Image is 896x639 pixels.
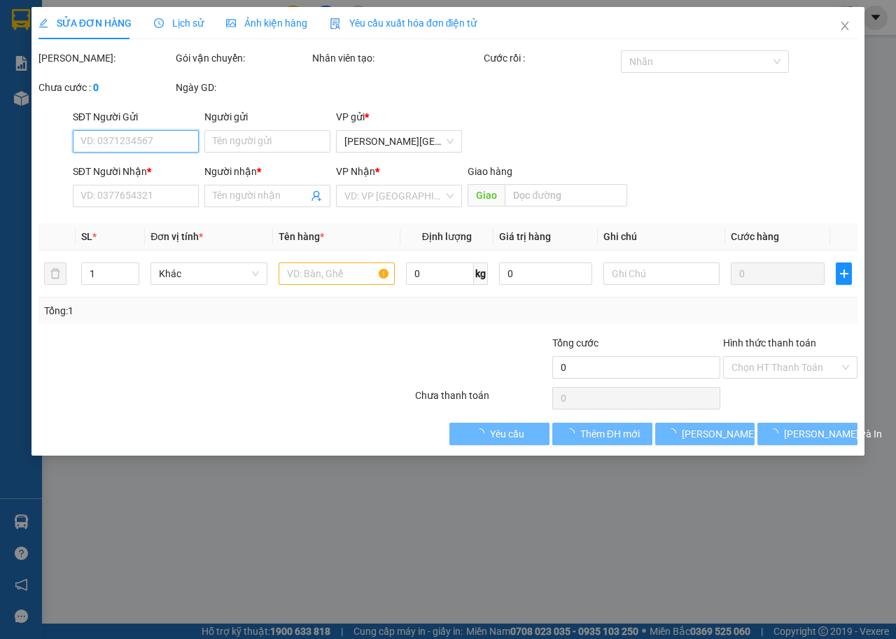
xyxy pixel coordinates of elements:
[505,184,626,206] input: Dọc đường
[836,262,852,285] button: plus
[825,7,864,46] button: Close
[422,231,472,242] span: Định lượng
[468,166,512,177] span: Giao hàng
[682,426,772,442] span: [PERSON_NAME] đổi
[176,50,310,66] div: Gói vận chuyển:
[655,423,755,445] button: [PERSON_NAME] đổi
[336,109,462,125] div: VP gửi
[839,20,850,31] span: close
[38,18,48,28] span: edit
[73,164,199,179] div: SĐT Người Nhận
[176,80,310,95] div: Ngày GD:
[336,166,375,177] span: VP Nhận
[81,231,92,242] span: SL
[836,268,851,279] span: plus
[154,18,164,28] span: clock-circle
[226,17,307,29] span: Ảnh kiện hàng
[757,423,857,445] button: [PERSON_NAME] và In
[279,231,324,242] span: Tên hàng
[38,50,173,66] div: [PERSON_NAME]:
[552,423,652,445] button: Thêm ĐH mới
[769,428,784,438] span: loading
[311,190,322,202] span: user-add
[475,428,490,438] span: loading
[449,423,549,445] button: Yêu cầu
[330,18,341,29] img: icon
[204,164,330,179] div: Người nhận
[598,223,725,251] th: Ghi chú
[154,17,204,29] span: Lịch sử
[484,50,618,66] div: Cước rồi :
[565,428,580,438] span: loading
[226,18,236,28] span: picture
[666,428,682,438] span: loading
[159,263,258,284] span: Khác
[784,426,882,442] span: [PERSON_NAME] và In
[490,426,524,442] span: Yêu cầu
[731,231,779,242] span: Cước hàng
[731,262,825,285] input: 0
[38,80,173,95] div: Chưa cước :
[204,109,330,125] div: Người gửi
[474,262,488,285] span: kg
[73,109,199,125] div: SĐT Người Gửi
[603,262,720,285] input: Ghi Chú
[499,231,551,242] span: Giá trị hàng
[150,231,203,242] span: Đơn vị tính
[93,82,99,93] b: 0
[38,17,132,29] span: SỬA ĐƠN HÀNG
[468,184,505,206] span: Giao
[414,388,551,412] div: Chưa thanh toán
[552,337,598,349] span: Tổng cước
[44,262,66,285] button: delete
[44,303,347,318] div: Tổng: 1
[330,17,477,29] span: Yêu cầu xuất hóa đơn điện tử
[723,337,816,349] label: Hình thức thanh toán
[344,131,454,152] span: Dương Minh Châu
[312,50,481,66] div: Nhân viên tạo:
[279,262,395,285] input: VD: Bàn, Ghế
[580,426,640,442] span: Thêm ĐH mới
